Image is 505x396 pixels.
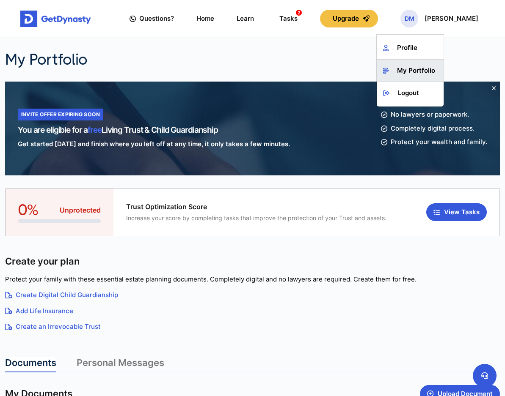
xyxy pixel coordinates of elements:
[5,322,500,332] a: Create an Irrevocable Trust
[381,124,487,134] a: Completely digital process.
[381,137,487,147] a: Protect your wealth and family.
[18,125,218,136] h1: You are eligible for a Living Trust & Child Guardianship
[18,201,39,219] span: 0%
[377,60,444,82] a: My Portfolio
[5,306,500,316] a: Add Life Insurance
[126,203,386,211] span: Trust Optimization Score
[88,125,102,135] span: free
[77,357,164,372] a: Personal Messages
[5,357,56,372] a: Documents
[296,10,302,16] span: 2
[400,10,478,27] button: DM[PERSON_NAME]
[377,37,444,59] a: Profile
[139,11,174,26] span: Questions?
[60,205,101,215] span: Unprotected
[5,290,500,300] a: Create Digital Child Guardianship
[377,82,444,104] a: Logout
[18,109,103,120] div: INVITE OFFER EXPIRING SOON
[18,140,290,148] h3: Get started [DATE] and finish where you left off at any time, it only takes a few minutes.
[426,203,487,221] button: View Tasks
[276,7,298,30] a: Tasks2
[5,51,372,69] h2: My Portfolio
[381,110,487,120] a: No lawyers or paperwork.
[5,275,500,284] p: Protect your family with these essential estate planning documents. Completely digital and no law...
[425,15,478,22] p: [PERSON_NAME]
[126,214,386,221] span: Increase your score by completing tasks that improve the protection of your Trust and assets.
[130,7,174,30] a: Questions?
[237,7,254,30] a: Learn
[5,255,80,268] span: Create your plan
[196,7,214,30] a: Home
[20,11,91,27] img: Get started for free with Dynasty Trust Company
[320,10,378,27] button: Upgrade
[376,34,444,107] div: DM[PERSON_NAME]
[400,10,418,27] span: DM
[279,11,298,26] div: Tasks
